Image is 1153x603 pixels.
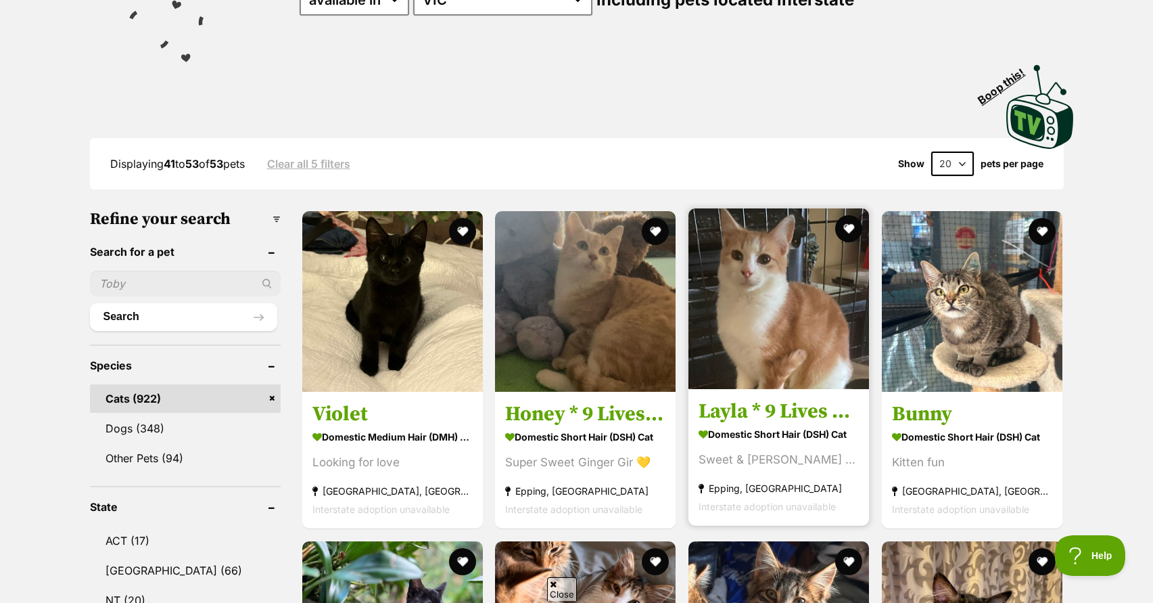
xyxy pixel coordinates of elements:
strong: Domestic Short Hair (DSH) Cat [505,427,665,447]
a: Dogs (348) [90,414,281,443]
strong: 53 [185,157,199,171]
strong: Domestic Short Hair (DSH) Cat [699,424,859,444]
h3: Layla * 9 Lives Project Rescue* [699,399,859,424]
input: Toby [90,271,281,296]
span: Interstate adoption unavailable [312,504,450,515]
img: Honey * 9 Lives Project Rescue* - Domestic Short Hair (DSH) Cat [495,211,676,392]
button: favourite [448,548,475,575]
h3: Bunny [892,401,1052,427]
a: Violet Domestic Medium Hair (DMH) Cat Looking for love [GEOGRAPHIC_DATA], [GEOGRAPHIC_DATA] Inter... [302,391,483,529]
header: State [90,501,281,513]
span: Interstate adoption unavailable [699,501,836,512]
a: Other Pets (94) [90,444,281,472]
div: Super Sweet Ginger Gir 💛 [505,453,665,472]
button: Search [90,303,277,330]
div: Kitten fun [892,453,1052,472]
img: Layla * 9 Lives Project Rescue* - Domestic Short Hair (DSH) Cat [688,208,869,389]
header: Search for a pet [90,246,281,258]
img: Bunny - Domestic Short Hair (DSH) Cat [882,211,1062,392]
strong: Epping, [GEOGRAPHIC_DATA] [505,482,665,500]
div: Looking for love [312,453,473,472]
span: Displaying to of pets [110,157,245,171]
button: favourite [1029,218,1056,245]
button: favourite [1029,548,1056,575]
span: Interstate adoption unavailable [892,504,1029,515]
h3: Refine your search [90,210,281,229]
strong: Epping, [GEOGRAPHIC_DATA] [699,479,859,497]
a: Clear all 5 filters [267,158,350,170]
button: favourite [642,548,669,575]
button: favourite [448,218,475,245]
strong: [GEOGRAPHIC_DATA], [GEOGRAPHIC_DATA] [892,482,1052,500]
iframe: Help Scout Beacon - Open [1055,535,1126,576]
button: favourite [642,218,669,245]
img: PetRescue TV logo [1006,65,1074,149]
span: Boop this! [975,58,1037,106]
strong: Domestic Short Hair (DSH) Cat [892,427,1052,447]
header: Species [90,359,281,372]
a: Bunny Domestic Short Hair (DSH) Cat Kitten fun [GEOGRAPHIC_DATA], [GEOGRAPHIC_DATA] Interstate ad... [882,391,1062,529]
h3: Honey * 9 Lives Project Rescue* [505,401,665,427]
img: Violet - Domestic Medium Hair (DMH) Cat [302,211,483,392]
span: Close [547,577,577,601]
button: favourite [835,215,862,242]
strong: 41 [164,157,175,171]
a: [GEOGRAPHIC_DATA] (66) [90,556,281,585]
a: Layla * 9 Lives Project Rescue* Domestic Short Hair (DSH) Cat Sweet & [PERSON_NAME] 🧡 Epping, [GE... [688,388,869,526]
label: pets per page [981,158,1043,169]
a: Cats (922) [90,384,281,413]
a: Honey * 9 Lives Project Rescue* Domestic Short Hair (DSH) Cat Super Sweet Ginger Gir 💛 Epping, [G... [495,391,676,529]
strong: [GEOGRAPHIC_DATA], [GEOGRAPHIC_DATA] [312,482,473,500]
a: Boop this! [1006,53,1074,152]
strong: 53 [210,157,223,171]
div: Sweet & [PERSON_NAME] 🧡 [699,451,859,469]
span: Show [898,158,924,169]
h3: Violet [312,401,473,427]
a: ACT (17) [90,527,281,555]
strong: Domestic Medium Hair (DMH) Cat [312,427,473,447]
button: favourite [835,548,862,575]
span: Interstate adoption unavailable [505,504,642,515]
